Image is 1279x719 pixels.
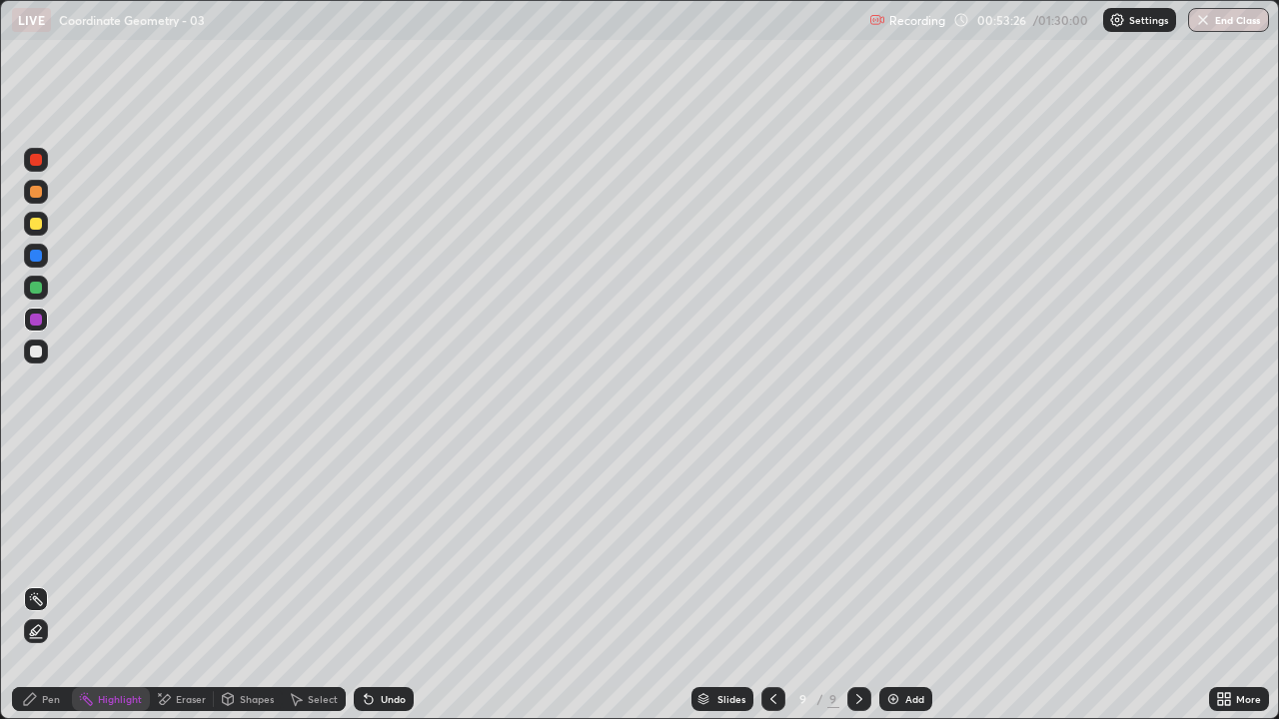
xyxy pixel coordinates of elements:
div: 9 [827,690,839,708]
div: Shapes [240,694,274,704]
p: LIVE [18,12,45,28]
img: class-settings-icons [1109,12,1125,28]
div: 9 [793,693,813,705]
img: end-class-cross [1195,12,1211,28]
img: recording.375f2c34.svg [869,12,885,28]
div: Select [308,694,338,704]
div: Eraser [176,694,206,704]
p: Coordinate Geometry - 03 [59,12,205,28]
div: Highlight [98,694,142,704]
div: Undo [381,694,406,704]
button: End Class [1188,8,1269,32]
div: More [1236,694,1261,704]
img: add-slide-button [885,691,901,707]
div: Pen [42,694,60,704]
div: Slides [717,694,745,704]
p: Settings [1129,15,1168,25]
p: Recording [889,13,945,28]
div: / [817,693,823,705]
div: Add [905,694,924,704]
